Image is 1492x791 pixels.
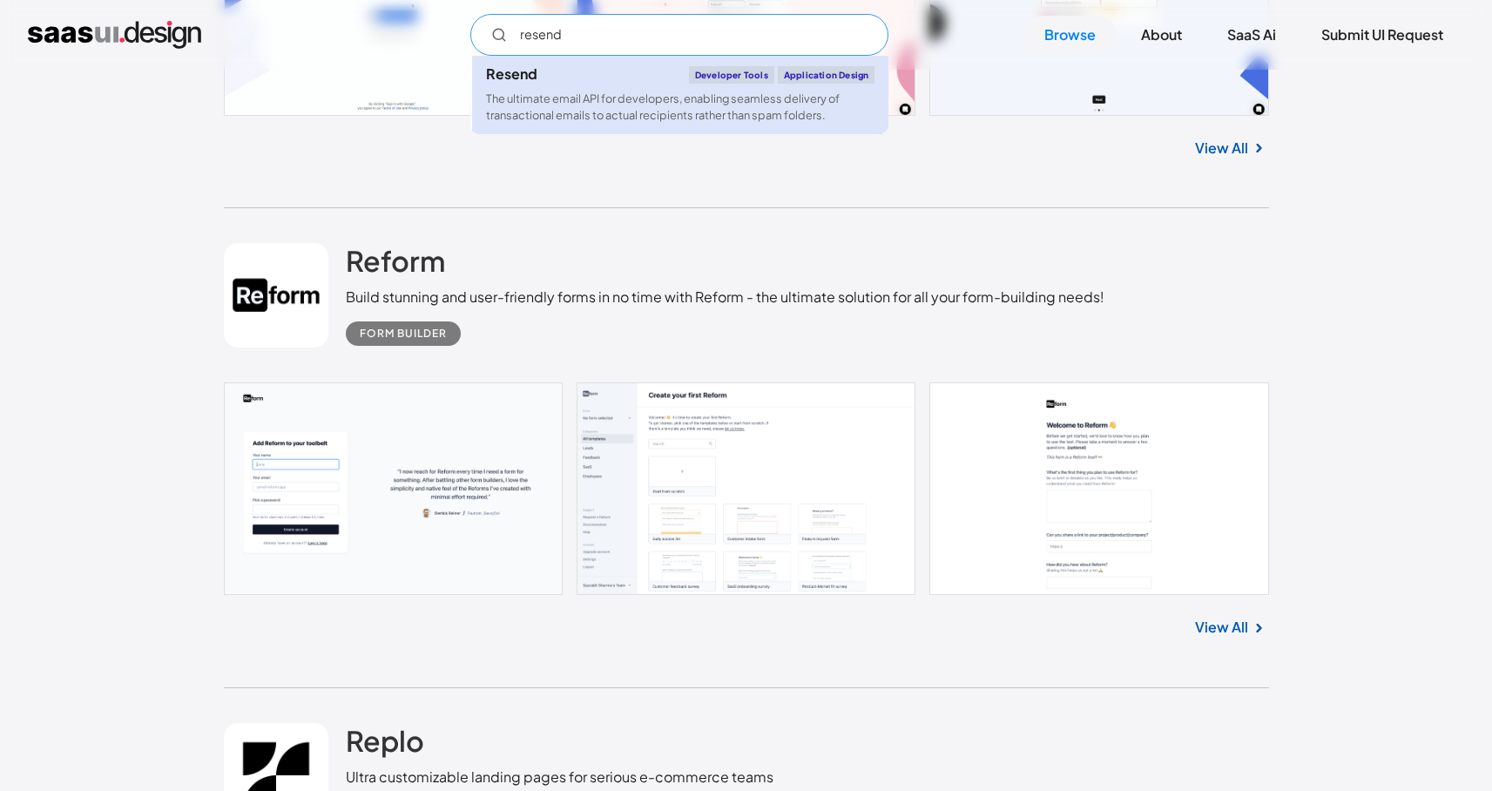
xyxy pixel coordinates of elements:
a: Replo [346,723,424,767]
a: View All [1195,617,1248,638]
a: home [28,21,201,49]
div: Build stunning and user-friendly forms in no time with Reform - the ultimate solution for all you... [346,287,1104,308]
div: Ultra customizable landing pages for serious e-commerce teams [346,767,773,788]
div: The ultimate email API for developers, enabling seamless delivery of transactional emails to actu... [486,91,874,124]
div: Form Builder [360,323,447,344]
a: Reform [346,243,445,287]
a: ResendDeveloper toolsApplication DesignThe ultimate email API for developers, enabling seamless d... [472,56,888,134]
form: Email Form [470,14,888,56]
div: Resend [486,67,537,81]
a: Submit UI Request [1300,16,1464,54]
input: Search UI designs you're looking for... [470,14,888,56]
div: Application Design [778,66,875,84]
a: Browse [1023,16,1117,54]
h2: Reform [346,243,445,278]
h2: Replo [346,723,424,758]
a: About [1120,16,1203,54]
div: Developer tools [689,66,774,84]
a: View All [1195,138,1248,159]
a: SaaS Ai [1206,16,1297,54]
